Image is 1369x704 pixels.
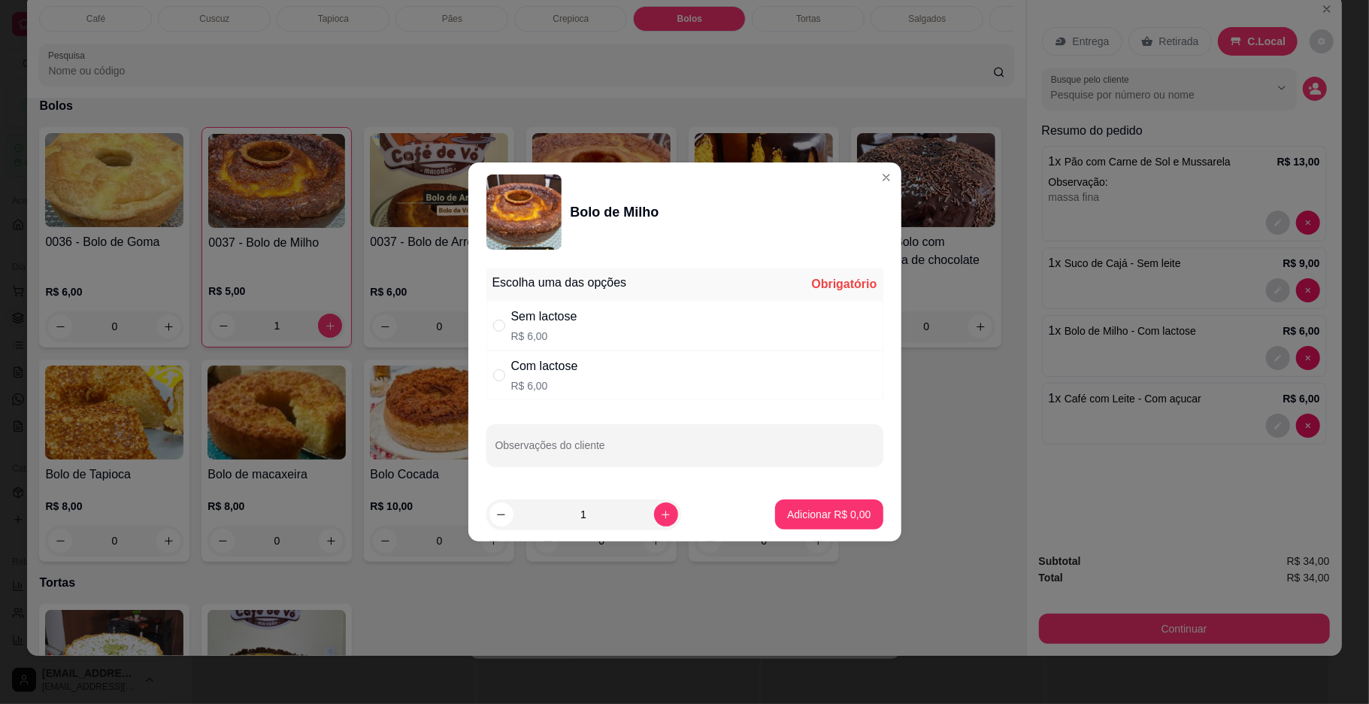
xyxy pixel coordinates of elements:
div: Bolo de Milho [571,202,659,223]
button: Adicionar R$ 0,00 [775,499,883,530]
p: R$ 6,00 [511,329,577,344]
button: decrease-product-quantity [489,502,513,526]
div: Obrigatório [811,275,877,293]
button: increase-product-quantity [654,502,678,526]
p: R$ 6,00 [511,378,578,393]
input: Observações do cliente [495,444,874,459]
div: Com lactose [511,357,578,375]
p: Adicionar R$ 0,00 [787,507,871,522]
button: Close [874,165,898,190]
img: product-image [486,174,562,250]
div: Escolha uma das opções [492,274,627,292]
div: Sem lactose [511,308,577,326]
